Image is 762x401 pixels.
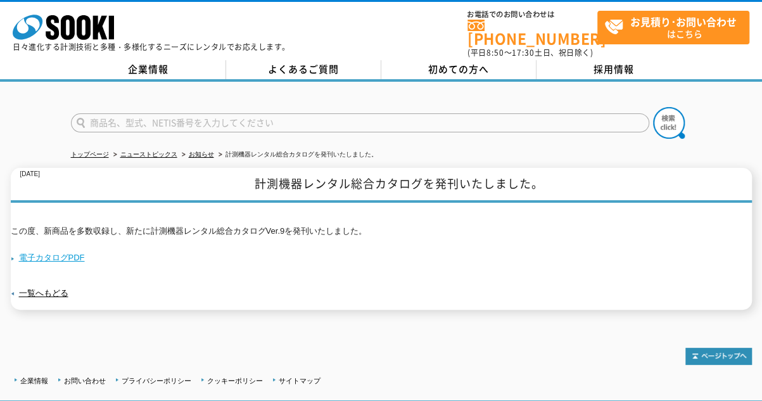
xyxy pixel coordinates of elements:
p: [DATE] [20,168,40,181]
a: 企業情報 [71,60,226,79]
a: [PHONE_NUMBER] [467,20,597,46]
a: お問い合わせ [64,377,106,385]
input: 商品名、型式、NETIS番号を入力してください [71,113,649,132]
a: 初めての方へ [381,60,537,79]
span: 8:50 [486,47,504,58]
a: よくあるご質問 [226,60,381,79]
p: 日々進化する計測技術と多種・多様化するニーズにレンタルでお応えします。 [13,43,290,51]
li: 計測機器レンタル総合カタログを発刊いたしました。 [216,148,378,162]
span: お電話でのお問い合わせは [467,11,597,18]
a: サイトマップ [279,377,321,385]
h1: 計測機器レンタル総合カタログを発刊いたしました。 [11,168,752,203]
img: トップページへ [685,348,752,365]
a: お見積り･お問い合わせはこちら [597,11,749,44]
img: btn_search.png [653,107,685,139]
span: 初めての方へ [428,62,489,76]
span: 17:30 [512,47,535,58]
a: ニューストピックス [120,151,177,158]
a: 一覧へもどる [19,288,68,298]
a: トップページ [71,151,109,158]
a: 電子カタログPDF [11,253,85,262]
a: クッキーポリシー [207,377,263,385]
a: プライバシーポリシー [122,377,191,385]
a: 採用情報 [537,60,692,79]
a: 企業情報 [20,377,48,385]
span: (平日 ～ 土日、祝日除く) [467,47,593,58]
span: はこちら [604,11,749,43]
p: この度、新商品を多数収録し、新たに計測機器レンタル総合カタログVer.9を発刊いたしました。 [11,225,752,238]
strong: お見積り･お問い合わせ [630,14,737,29]
a: お知らせ [189,151,214,158]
